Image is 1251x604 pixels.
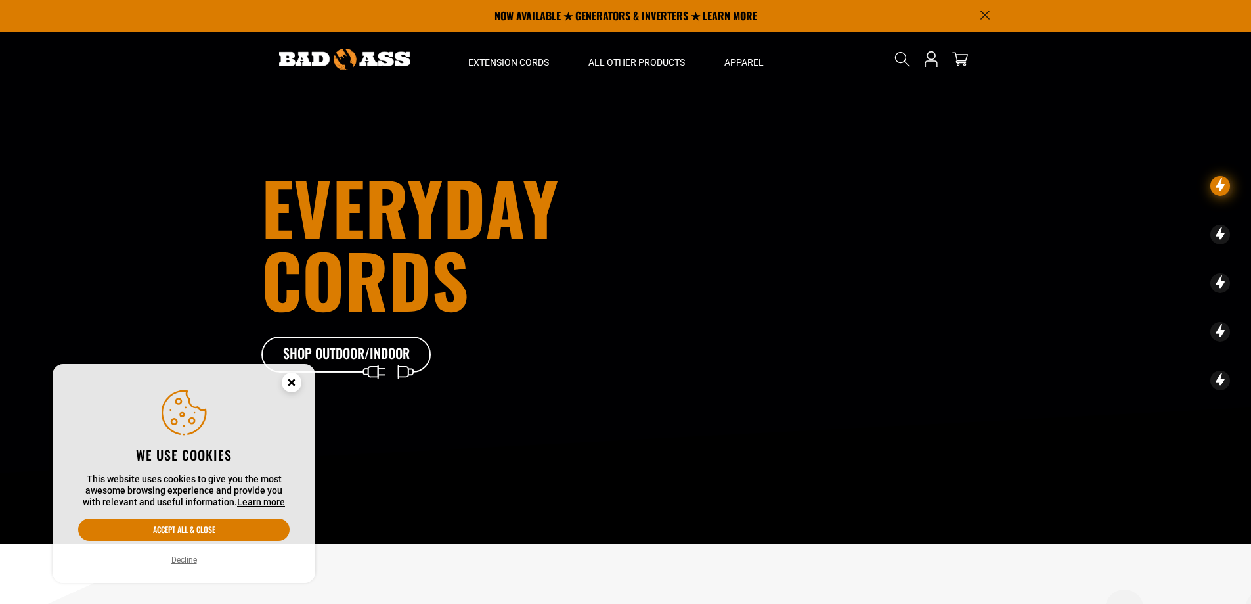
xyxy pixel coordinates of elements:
[261,171,699,315] h1: Everyday cords
[261,337,432,373] a: Shop Outdoor/Indoor
[237,497,285,507] a: Learn more
[279,49,410,70] img: Bad Ass Extension Cords
[569,32,705,87] summary: All Other Products
[724,57,764,68] span: Apparel
[449,32,569,87] summary: Extension Cords
[53,364,315,584] aside: Cookie Consent
[78,474,290,509] p: This website uses cookies to give you the most awesome browsing experience and provide you with r...
[78,446,290,463] h2: We use cookies
[167,553,201,567] button: Decline
[705,32,783,87] summary: Apparel
[588,57,685,68] span: All Other Products
[468,57,549,68] span: Extension Cords
[78,519,290,541] button: Accept all & close
[892,49,913,70] summary: Search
